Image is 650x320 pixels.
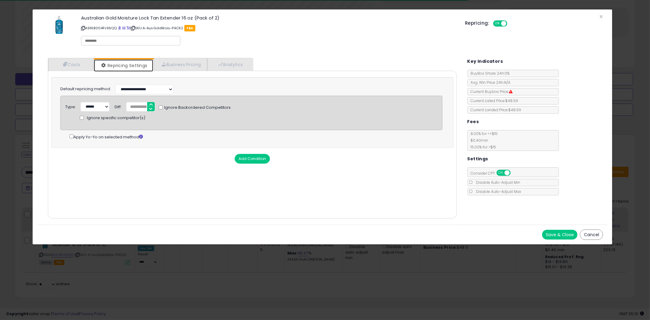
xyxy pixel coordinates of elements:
span: OFF [510,170,519,176]
span: Current Landed Price: $48.99 [468,107,521,112]
a: All offer listings [122,26,126,30]
span: Disable Auto-Adjust Min [473,180,520,185]
h5: Key Indicators [467,58,503,65]
h3: Australian Gold Moisture Lock Tan Extender 16 oz (Pack of 2) [81,16,456,20]
div: Diff: [115,102,122,110]
span: ON [497,170,505,176]
button: Save & Close [542,230,577,240]
span: ON [494,21,501,26]
span: Disable Auto-Adjust Max [473,189,521,194]
h5: Fees [467,118,479,126]
h5: Repricing: [465,21,489,26]
a: Your listing only [126,26,130,30]
a: Costs [48,58,94,71]
span: Avg. Win Price 24h: N/A [468,80,511,85]
button: Cancel [580,229,603,240]
span: Ignore Backordered Competitors [163,105,231,111]
div: Apply Yo-Yo on selected method [69,133,442,140]
span: $0.40 min [468,138,488,143]
span: Consider CPT: [468,171,519,176]
span: 15.00 % for > $15 [468,144,496,150]
h5: Settings [467,155,488,163]
label: Default repricing method: [60,86,111,92]
a: Repricing Settings [94,59,154,72]
span: Current Listed Price: $48.99 [468,98,518,103]
a: BuyBox page [118,26,121,30]
span: 8.00 % for <= $15 [468,131,498,150]
span: FBA [184,25,196,31]
span: BuyBox Share 24h: 0% [468,71,510,76]
i: Suppressed Buy Box [509,90,513,94]
div: Type: [65,102,76,110]
span: OFF [506,21,516,26]
span: × [599,12,603,21]
button: Add Condition [235,154,270,164]
img: 31y8RJSKvFL._SL60_.jpg [50,16,68,34]
span: Current Buybox Price: [468,89,513,94]
a: Analytics [207,58,252,71]
span: Ignore specific competitor(s) [87,115,145,121]
a: Business Pricing [154,58,207,71]
p: ASIN: B004PJ96QQ | SKU: A-AusGoldMois-PACK2 [81,23,456,33]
